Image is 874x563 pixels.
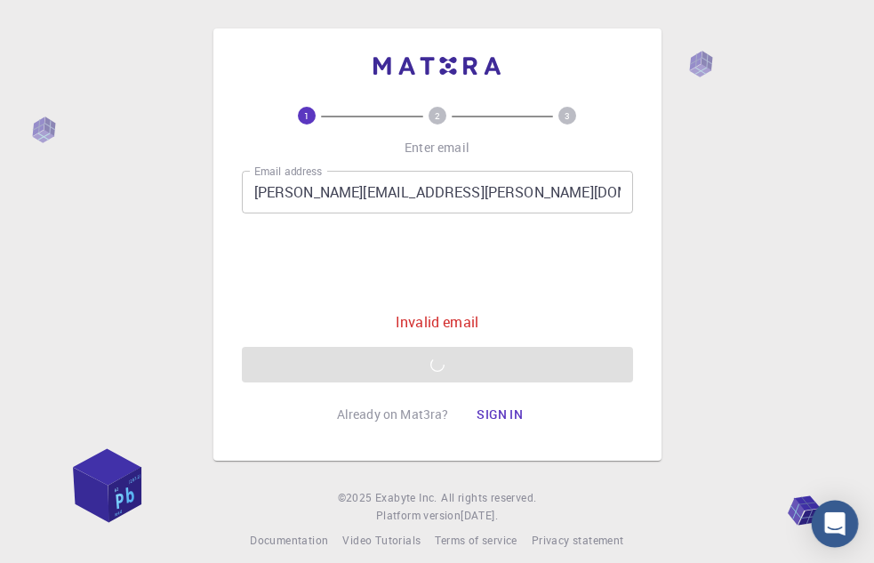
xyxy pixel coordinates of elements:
[338,489,375,507] span: © 2025
[435,532,517,550] a: Terms of service
[532,532,624,550] a: Privacy statement
[375,489,437,507] a: Exabyte Inc.
[565,109,570,122] text: 3
[396,311,478,333] p: Invalid email
[254,164,322,179] label: Email address
[376,507,461,525] span: Platform version
[441,489,536,507] span: All rights reserved.
[342,532,421,550] a: Video Tutorials
[435,533,517,547] span: Terms of service
[342,533,421,547] span: Video Tutorials
[337,406,449,423] p: Already on Mat3ra?
[250,532,328,550] a: Documentation
[461,508,498,522] span: [DATE] .
[375,490,437,504] span: Exabyte Inc.
[812,501,859,548] div: Open Intercom Messenger
[302,228,573,297] iframe: reCAPTCHA
[304,109,309,122] text: 1
[250,533,328,547] span: Documentation
[461,507,498,525] a: [DATE].
[532,533,624,547] span: Privacy statement
[405,139,469,157] p: Enter email
[435,109,440,122] text: 2
[462,397,537,432] button: Sign in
